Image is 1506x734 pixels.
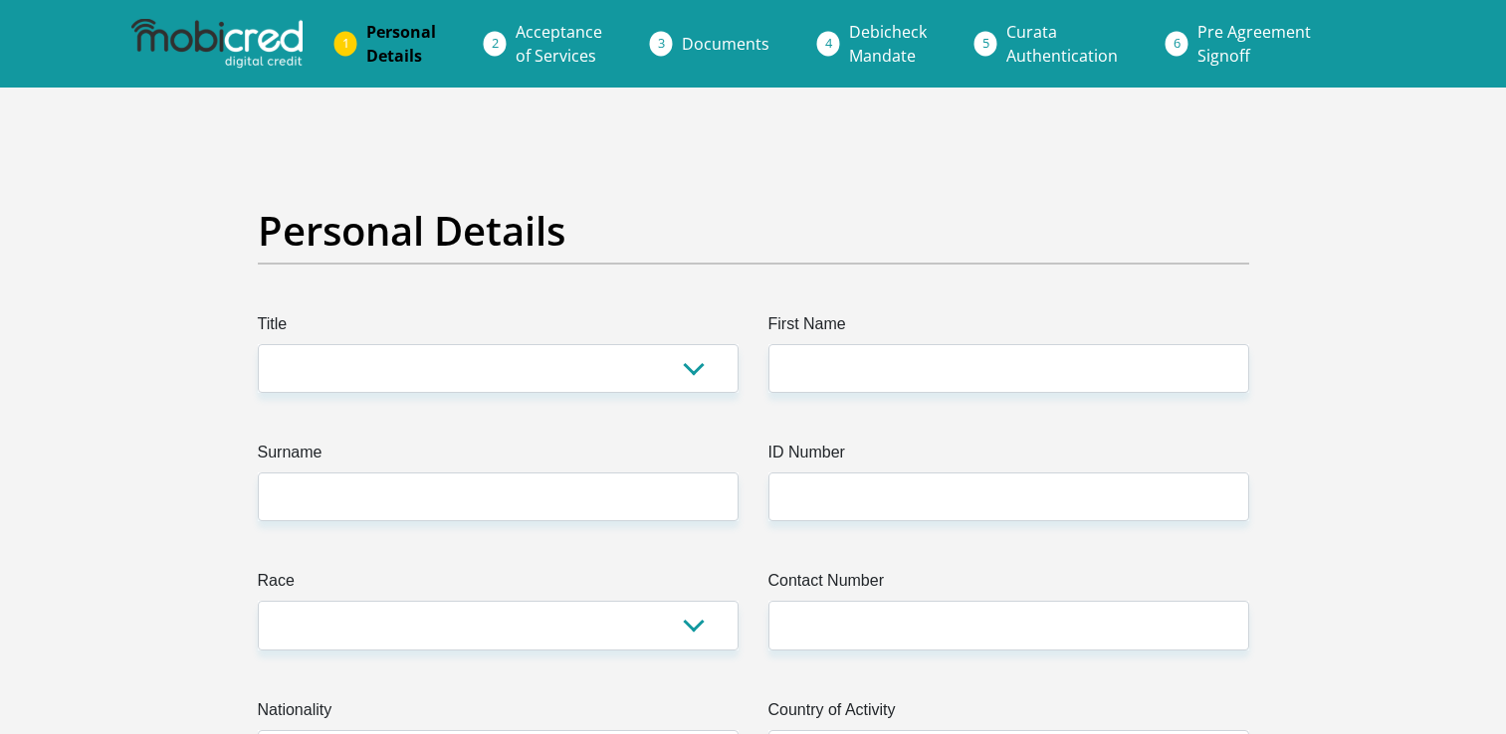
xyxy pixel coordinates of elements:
[849,21,927,67] span: Debicheck Mandate
[682,33,769,55] span: Documents
[768,344,1249,393] input: First Name
[258,698,739,730] label: Nationality
[768,601,1249,649] input: Contact Number
[131,19,303,69] img: mobicred logo
[768,472,1249,521] input: ID Number
[516,21,602,67] span: Acceptance of Services
[768,569,1249,601] label: Contact Number
[768,312,1249,344] label: First Name
[366,21,436,67] span: Personal Details
[1182,12,1327,76] a: Pre AgreementSignoff
[1197,21,1311,67] span: Pre Agreement Signoff
[768,441,1249,472] label: ID Number
[990,12,1134,76] a: CurataAuthentication
[768,698,1249,730] label: Country of Activity
[258,207,1249,255] h2: Personal Details
[258,312,739,344] label: Title
[500,12,618,76] a: Acceptanceof Services
[258,569,739,601] label: Race
[666,24,785,64] a: Documents
[258,472,739,521] input: Surname
[258,441,739,472] label: Surname
[1006,21,1118,67] span: Curata Authentication
[833,12,943,76] a: DebicheckMandate
[350,12,452,76] a: PersonalDetails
